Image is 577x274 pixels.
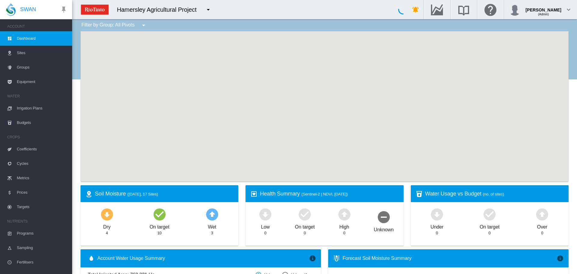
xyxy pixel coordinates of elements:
[250,190,258,198] md-icon: icon-heart-box-outline
[526,5,561,11] div: [PERSON_NAME]
[416,190,423,198] md-icon: icon-cup-water
[304,230,306,236] div: 0
[85,190,93,198] md-icon: icon-map-marker-radius
[17,75,67,89] span: Equipment
[482,207,497,221] md-icon: icon-checkbox-marked-circle
[157,230,161,236] div: 10
[425,190,564,198] div: Water Usage vs Budget
[100,207,114,221] md-icon: icon-arrow-down-bold-circle
[17,115,67,130] span: Budgets
[7,91,67,101] span: WATER
[211,230,213,236] div: 3
[60,6,67,13] md-icon: icon-pin
[205,6,212,13] md-icon: icon-menu-down
[152,207,167,221] md-icon: icon-checkbox-marked-circle
[431,221,444,230] div: Under
[17,255,67,269] span: Fertilisers
[537,221,547,230] div: Over
[430,6,444,13] md-icon: Go to the Data Hub
[295,221,315,230] div: On target
[541,230,543,236] div: 0
[264,230,266,236] div: 0
[410,4,422,16] button: icon-bell-ring
[339,221,349,230] div: High
[106,230,108,236] div: 4
[7,22,67,31] span: ACCOUNT
[333,255,340,262] md-icon: icon-thermometer-lines
[97,255,309,262] span: Account Water Usage Summary
[456,6,471,13] md-icon: Search the knowledge base
[343,255,557,262] div: Forecast Soil Moisture Summary
[538,13,549,16] span: (Admin)
[205,207,219,221] md-icon: icon-arrow-up-bold-circle
[430,207,444,221] md-icon: icon-arrow-down-bold-circle
[202,4,214,16] button: icon-menu-down
[17,46,67,60] span: Sites
[412,6,419,13] md-icon: icon-bell-ring
[17,142,67,156] span: Coefficients
[17,241,67,255] span: Sampling
[337,207,352,221] md-icon: icon-arrow-up-bold-circle
[17,60,67,75] span: Groups
[17,101,67,115] span: Irrigation Plans
[374,224,394,233] div: Unknown
[7,132,67,142] span: CROPS
[535,207,549,221] md-icon: icon-arrow-up-bold-circle
[17,226,67,241] span: Programs
[6,3,16,16] img: SWAN-Landscape-Logo-Colour-drop.png
[565,6,572,13] md-icon: icon-chevron-down
[140,22,147,29] md-icon: icon-menu-down
[78,2,111,17] img: ZPXdBAAAAAElFTkSuQmCC
[260,190,398,198] div: Health Summary
[88,255,95,262] md-icon: icon-water
[117,5,202,14] div: Hamersley Agricultural Project
[17,171,67,185] span: Metrics
[309,255,316,262] md-icon: icon-information
[489,230,491,236] div: 0
[208,221,216,230] div: Wet
[17,200,67,214] span: Targets
[17,156,67,171] span: Cycles
[480,221,499,230] div: On target
[483,6,498,13] md-icon: Click here for help
[258,207,273,221] md-icon: icon-arrow-down-bold-circle
[436,230,438,236] div: 0
[77,19,151,31] div: Filter by Group: All Pivots
[7,217,67,226] span: NUTRIENTS
[483,192,504,196] span: (no. of sites)
[17,31,67,46] span: Dashboard
[377,210,391,224] md-icon: icon-minus-circle
[95,190,234,198] div: Soil Moisture
[150,221,169,230] div: On target
[103,221,111,230] div: Dry
[343,230,345,236] div: 0
[127,192,158,196] span: ([DATE], 17 Sites)
[557,255,564,262] md-icon: icon-information
[20,6,36,13] span: SWAN
[298,207,312,221] md-icon: icon-checkbox-marked-circle
[17,185,67,200] span: Prices
[138,19,150,31] button: icon-menu-down
[261,221,270,230] div: Low
[509,4,521,16] img: profile.jpg
[301,192,348,196] span: (Sentinel-2 | NDVI, [DATE])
